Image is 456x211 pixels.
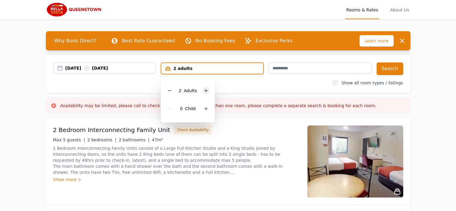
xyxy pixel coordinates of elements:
div: [DATE] [DATE] [65,65,156,71]
img: Bella Vista Queenstown [46,2,103,17]
span: Max 5 guests | [53,137,85,142]
label: Show all room types / listings [341,80,403,85]
span: Learn more [359,35,394,47]
h3: 2 Bedroom Interconnecting Family Unit [53,126,170,134]
p: Best Rate Guaranteed [122,37,175,44]
span: 2 bathrooms | [119,137,149,142]
span: 0 [180,106,183,111]
button: Check Availability [174,125,212,134]
p: Exclusive Perks [255,37,292,44]
span: 2 [179,88,181,93]
button: Search [377,62,403,75]
span: 2 bedrooms | [87,137,116,142]
span: 47m² [152,137,163,142]
h3: Availability may be limited, please call to check. If you are wanting more than one room, please ... [60,103,377,109]
span: Why Book Direct? [49,35,102,47]
div: Show more > [53,176,300,182]
div: 2 adults [161,65,263,71]
p: 2 Bedroom Interconnecting Family Units consist of a Large Full-Kitchen Studio and a King Studio j... [53,145,300,175]
span: Adult s [184,88,197,93]
p: No Booking Fees [195,37,235,44]
span: Child [185,106,195,111]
